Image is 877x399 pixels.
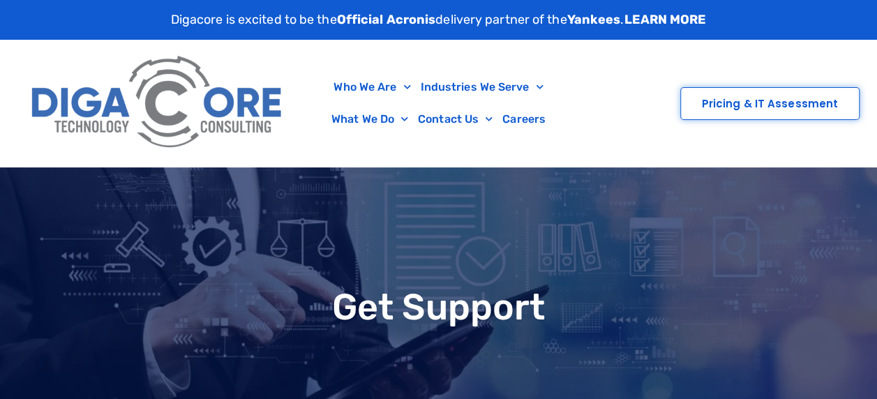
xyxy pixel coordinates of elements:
[413,103,497,135] a: Contact Us
[329,71,415,103] a: Who We Are
[24,47,291,160] img: Digacore Logo
[327,103,413,135] a: What We Do
[171,10,707,29] p: Digacore is excited to be the delivery partner of the .
[298,71,578,135] nav: Menu
[7,289,870,325] h1: Get Support
[337,12,436,27] strong: Official Acronis
[680,87,860,120] a: Pricing & IT Assessment
[567,12,621,27] strong: Yankees
[702,98,838,109] span: Pricing & IT Assessment
[415,71,548,103] a: Industries We Serve
[624,12,706,27] a: LEARN MORE
[497,103,550,135] a: Careers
